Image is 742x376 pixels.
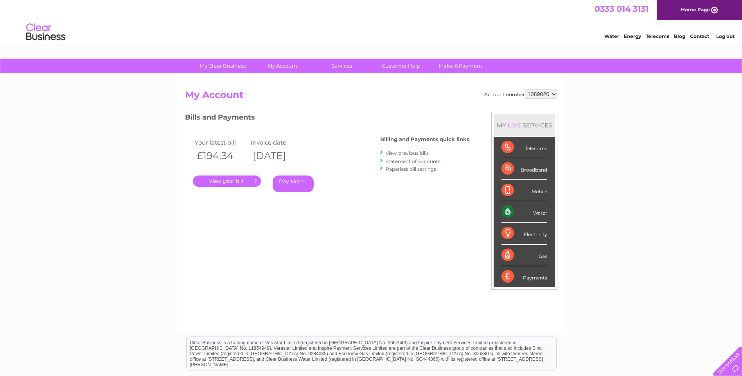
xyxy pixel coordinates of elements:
[193,137,249,148] td: Your latest bill
[193,148,249,164] th: £194.34
[506,122,523,129] div: LIVE
[624,33,641,39] a: Energy
[501,266,547,287] div: Payments
[501,158,547,180] div: Broadband
[386,166,436,172] a: Paperless bill settings
[690,33,709,39] a: Contact
[595,4,649,14] a: 0333 014 3131
[604,33,619,39] a: Water
[309,59,374,73] a: Services
[185,90,557,104] h2: My Account
[193,175,261,187] a: .
[501,180,547,201] div: Mobile
[190,59,255,73] a: My Clear Business
[249,137,305,148] td: Invoice date
[185,112,469,125] h3: Bills and Payments
[386,150,429,156] a: View previous bills
[249,148,305,164] th: [DATE]
[716,33,735,39] a: Log out
[380,136,469,142] h4: Billing and Payments quick links
[494,114,555,136] div: MY SERVICES
[646,33,669,39] a: Telecoms
[273,175,314,192] a: Pay Here
[501,245,547,266] div: Gas
[484,90,557,99] div: Account number
[26,20,66,44] img: logo.png
[501,137,547,158] div: Telecoms
[187,4,556,38] div: Clear Business is a trading name of Verastar Limited (registered in [GEOGRAPHIC_DATA] No. 3667643...
[369,59,433,73] a: Customer Help
[674,33,685,39] a: Blog
[386,158,440,164] a: Statement of Accounts
[428,59,493,73] a: Make A Payment
[501,223,547,244] div: Electricity
[501,201,547,223] div: Water
[250,59,314,73] a: My Account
